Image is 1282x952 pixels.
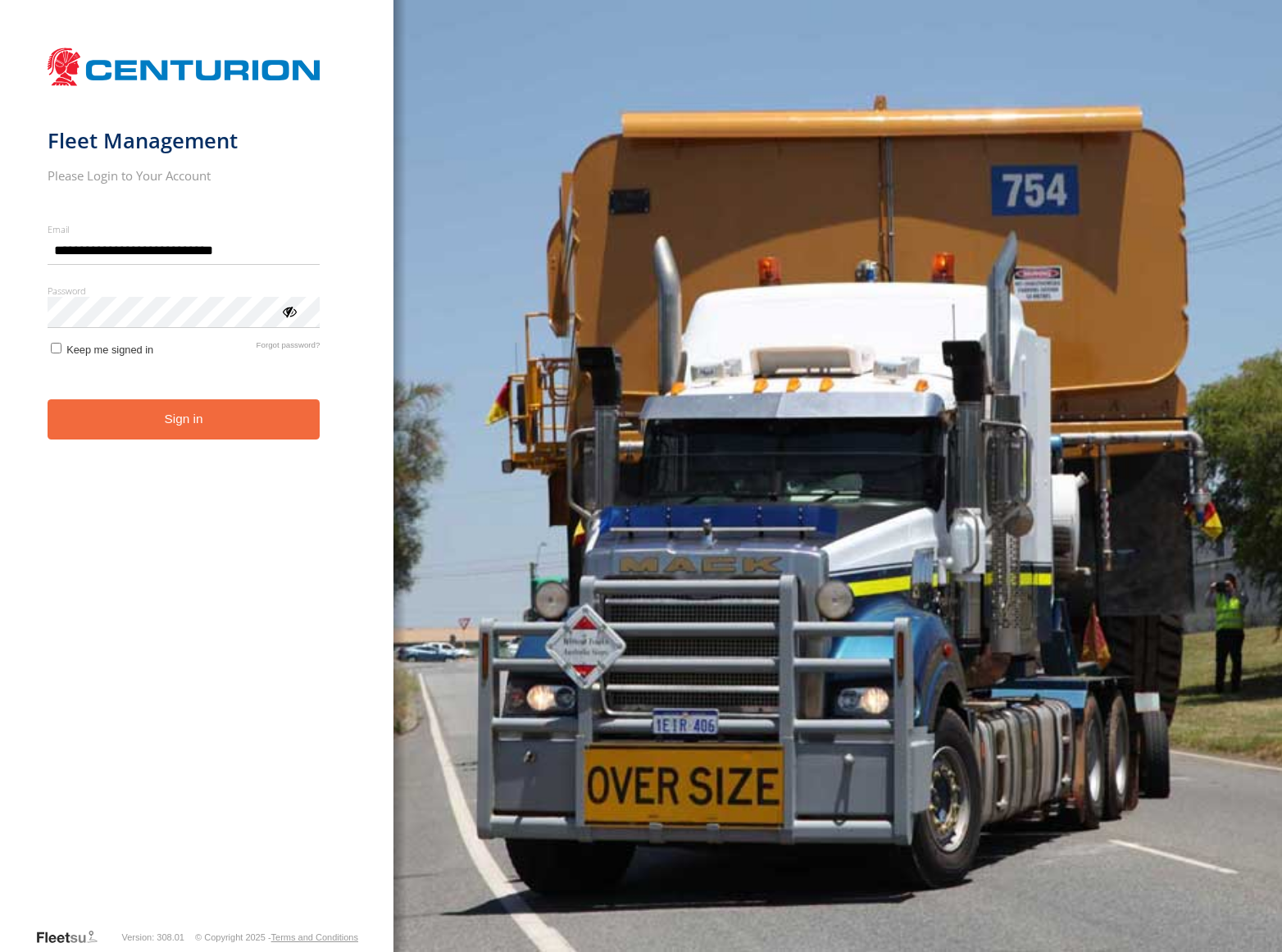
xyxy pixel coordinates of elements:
[48,285,320,297] label: Password
[48,127,320,154] h1: Fleet Management
[35,929,111,945] a: Visit our Website
[66,344,153,356] span: Keep me signed in
[48,223,320,235] label: Email
[48,399,320,440] button: Sign in
[51,343,61,353] input: Keep me signed in
[195,932,358,942] div: © Copyright 2025 -
[48,39,347,927] form: main
[48,46,320,88] img: Centurion Transport
[271,932,358,942] a: Terms and Conditions
[48,167,320,184] h2: Please Login to Your Account
[280,303,297,319] div: ViewPassword
[122,932,184,942] div: Version: 308.01
[257,340,320,356] a: Forgot password?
